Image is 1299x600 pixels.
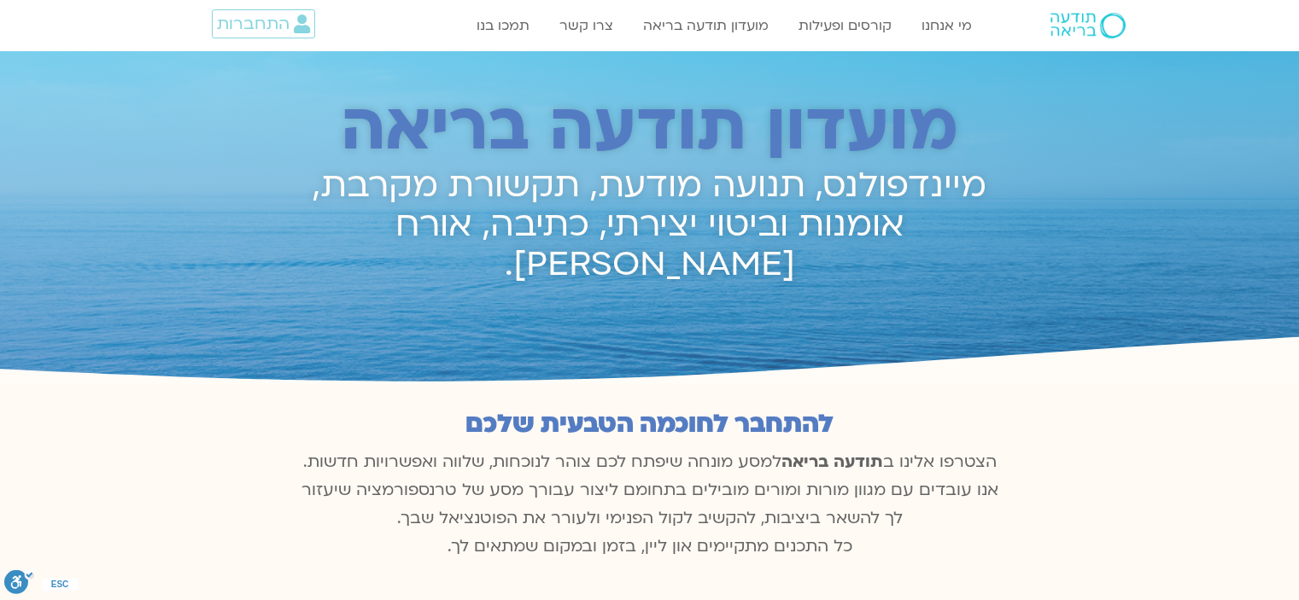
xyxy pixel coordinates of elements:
p: הצטרפו אלינו ב למסע מונחה שיפתח לכם צוהר לנוכחות, שלווה ואפשרויות חדשות. אנו עובדים עם מגוון מורו... [291,448,1009,561]
span: התחברות [217,15,290,33]
h2: להתחבר לחוכמה הטבעית שלכם [291,410,1009,439]
a: צרו קשר [551,9,622,42]
h2: מועדון תודעה בריאה [290,90,1009,166]
img: תודעה בריאה [1050,13,1126,38]
a: קורסים ופעילות [790,9,900,42]
h2: מיינדפולנס, תנועה מודעת, תקשורת מקרבת, אומנות וביטוי יצירתי, כתיבה, אורח [PERSON_NAME]. [290,166,1009,284]
a: מועדון תודעה בריאה [635,9,777,42]
b: תודעה בריאה [781,451,883,473]
a: התחברות [212,9,315,38]
a: מי אנחנו [913,9,980,42]
a: תמכו בנו [468,9,538,42]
